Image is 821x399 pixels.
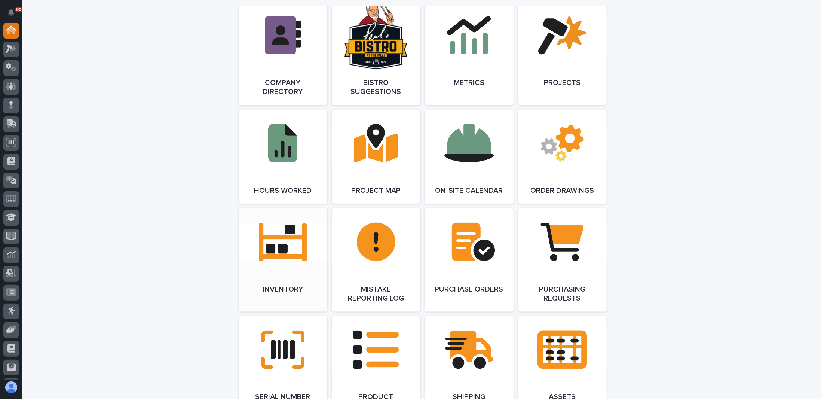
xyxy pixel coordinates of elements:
a: Project Map [332,110,420,204]
a: Metrics [425,2,514,105]
a: Mistake Reporting Log [332,208,420,312]
a: Purchase Orders [425,208,514,312]
a: Hours Worked [239,110,327,204]
div: Notifications90 [9,9,19,21]
a: Order Drawings [518,110,607,204]
a: Company Directory [239,2,327,105]
a: Inventory [239,208,327,312]
a: Bistro Suggestions [332,2,420,105]
p: 90 [16,7,21,12]
button: Notifications [3,4,19,20]
a: Projects [518,2,607,105]
a: Purchasing Requests [518,208,607,312]
button: users-avatar [3,380,19,395]
a: On-Site Calendar [425,110,514,204]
